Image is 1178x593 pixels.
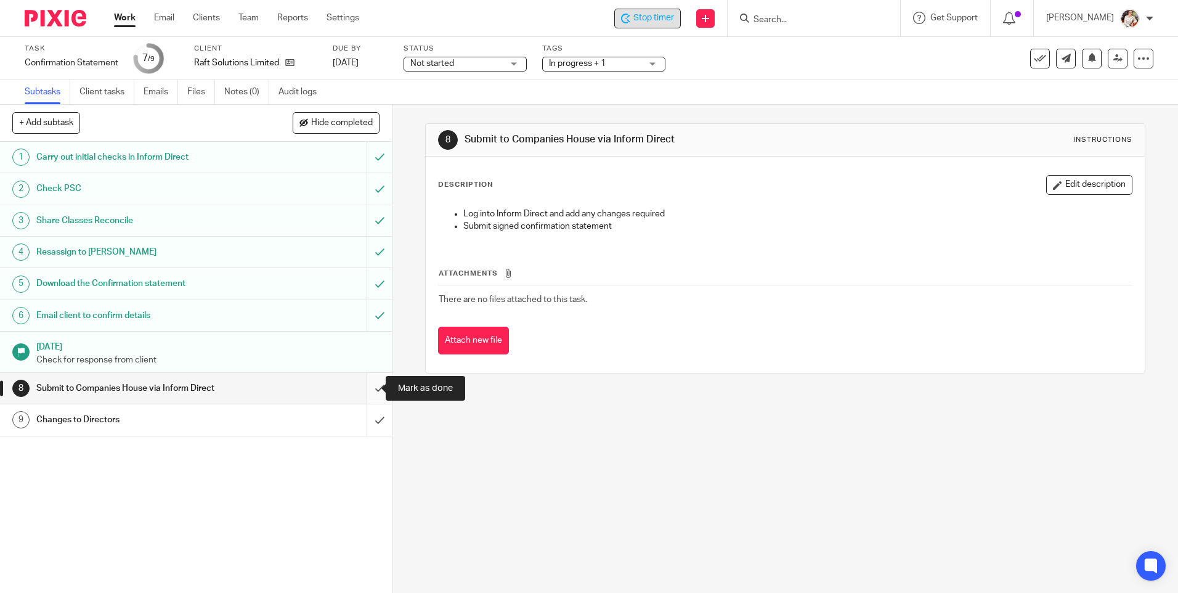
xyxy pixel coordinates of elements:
[193,12,220,24] a: Clients
[1073,135,1132,145] div: Instructions
[12,112,80,133] button: + Add subtask
[311,118,373,128] span: Hide completed
[36,179,248,198] h1: Check PSC
[410,59,454,68] span: Not started
[1046,12,1114,24] p: [PERSON_NAME]
[36,243,248,261] h1: Resassign to [PERSON_NAME]
[36,338,380,353] h1: [DATE]
[79,80,134,104] a: Client tasks
[12,380,30,397] div: 8
[438,180,493,190] p: Description
[293,112,380,133] button: Hide completed
[148,55,155,62] small: /9
[333,59,359,67] span: [DATE]
[404,44,527,54] label: Status
[36,354,380,366] p: Check for response from client
[12,307,30,324] div: 6
[465,133,811,146] h1: Submit to Companies House via Inform Direct
[25,80,70,104] a: Subtasks
[224,80,269,104] a: Notes (0)
[194,57,279,69] p: Raft Solutions Limited
[142,51,155,65] div: 7
[36,379,248,398] h1: Submit to Companies House via Inform Direct
[36,148,248,166] h1: Carry out initial checks in Inform Direct
[752,15,863,26] input: Search
[194,44,317,54] label: Client
[278,80,326,104] a: Audit logs
[12,181,30,198] div: 2
[12,212,30,229] div: 3
[439,295,587,304] span: There are no files attached to this task.
[12,149,30,166] div: 1
[36,274,248,293] h1: Download the Confirmation statement
[12,243,30,261] div: 4
[327,12,359,24] a: Settings
[277,12,308,24] a: Reports
[930,14,978,22] span: Get Support
[36,211,248,230] h1: Share Classes Reconcile
[114,12,136,24] a: Work
[187,80,215,104] a: Files
[25,44,118,54] label: Task
[25,10,86,27] img: Pixie
[633,12,674,25] span: Stop timer
[1046,175,1132,195] button: Edit description
[438,327,509,354] button: Attach new file
[463,208,1131,220] p: Log into Inform Direct and add any changes required
[25,57,118,69] div: Confirmation Statement
[154,12,174,24] a: Email
[144,80,178,104] a: Emails
[333,44,388,54] label: Due by
[549,59,606,68] span: In progress + 1
[238,12,259,24] a: Team
[36,306,248,325] h1: Email client to confirm details
[439,270,498,277] span: Attachments
[438,130,458,150] div: 8
[463,220,1131,232] p: Submit signed confirmation statement
[542,44,665,54] label: Tags
[12,411,30,428] div: 9
[1120,9,1140,28] img: Kayleigh%20Henson.jpeg
[614,9,681,28] div: Raft Solutions Limited - Confirmation Statement
[12,276,30,293] div: 5
[36,411,248,429] h1: Changes to Directors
